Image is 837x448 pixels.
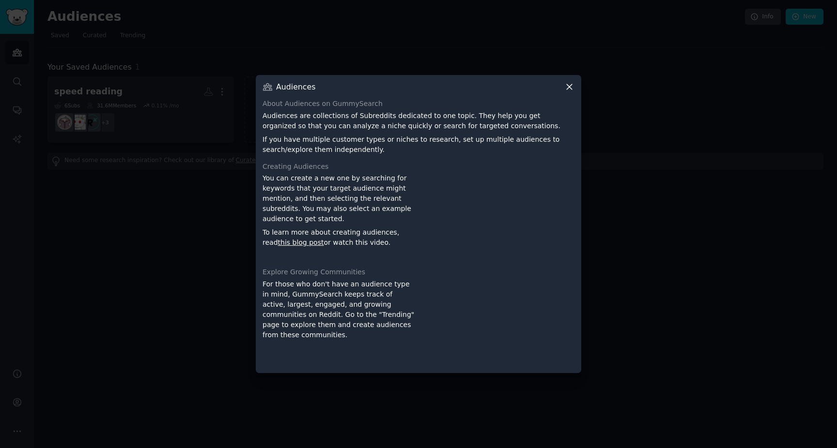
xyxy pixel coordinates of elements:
[422,173,574,260] iframe: YouTube video player
[263,267,574,277] div: Explore Growing Communities
[263,111,574,131] p: Audiences are collections of Subreddits dedicated to one topic. They help you get organized so th...
[263,99,574,109] div: About Audiences on GummySearch
[276,82,315,92] h3: Audiences
[278,239,324,246] a: this blog post
[263,134,574,155] p: If you have multiple customer types or niches to research, set up multiple audiences to search/ex...
[263,162,574,172] div: Creating Audiences
[263,227,415,248] p: To learn more about creating audiences, read or watch this video.
[263,173,415,224] p: You can create a new one by searching for keywords that your target audience might mention, and t...
[422,279,574,366] iframe: YouTube video player
[263,279,415,366] div: For those who don't have an audience type in mind, GummySearch keeps track of active, largest, en...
